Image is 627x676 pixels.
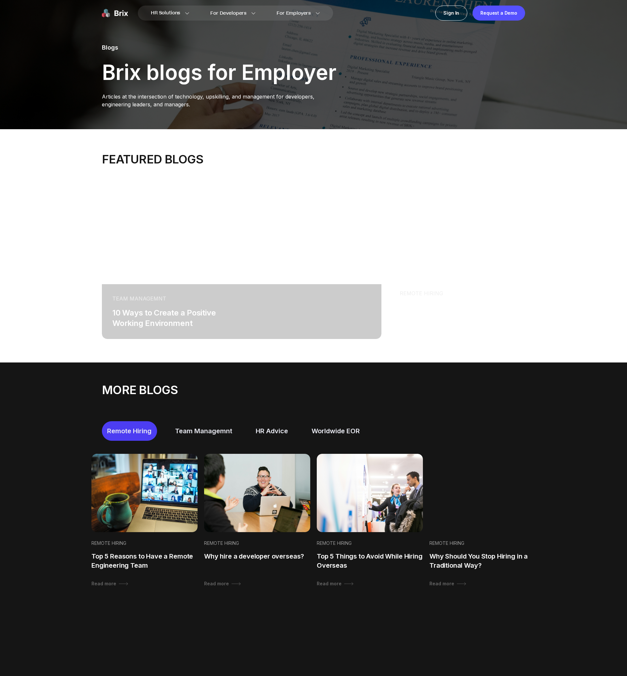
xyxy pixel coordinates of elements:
[400,302,488,334] div: Remote Work Promotes Equality and Diversity
[204,540,310,546] div: Remote Hiring
[429,540,536,546] div: Remote Hiring
[112,295,371,302] div: Team Managemnt
[151,8,180,18] span: HR Solutions
[317,540,423,546] div: Remote Hiring
[250,421,293,441] div: HR Advice
[435,6,467,21] a: Sign In
[400,289,488,297] div: Remote Hiring
[473,6,525,21] a: Request a Demo
[112,308,246,329] div: 10 Ways to Create a Positive Working Environment
[317,580,342,587] div: Read more
[102,382,525,398] div: More blogs
[204,580,229,587] div: Read more
[277,10,311,17] span: For Employers
[102,153,525,166] div: FEATURED BLOGS
[429,552,536,570] div: Why Should You Stop Hiring in a Traditional Way?
[91,580,116,587] div: Read more
[306,421,365,441] div: Worldwide EOR
[102,43,336,52] p: Blogs
[204,552,310,570] div: Why hire a developer overseas?
[102,421,157,441] div: Remote Hiring
[91,540,198,546] div: Remote Hiring
[210,10,247,17] span: For Developers
[102,63,336,82] p: Brix blogs for Employer
[170,421,237,441] div: Team Managemnt
[102,93,336,108] p: Articles at the intersection of technology, upskilling, and management for developers, engineerin...
[429,580,454,587] div: Read more
[317,552,423,570] div: Top 5 Things to Avoid While Hiring Overseas
[91,552,198,570] div: Top 5 Reasons to Have a Remote Engineering Team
